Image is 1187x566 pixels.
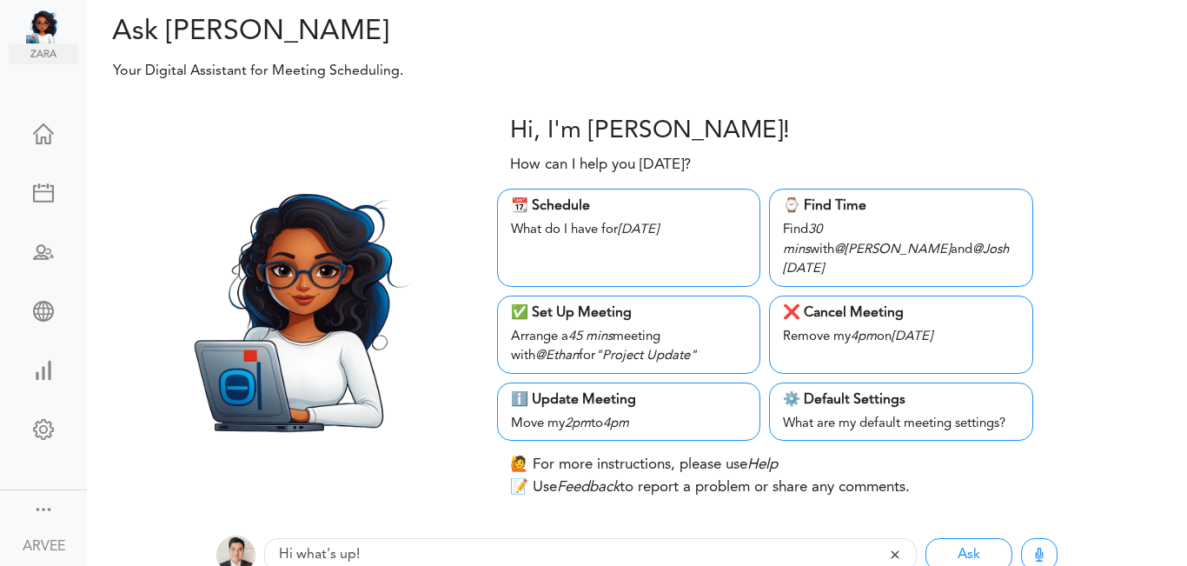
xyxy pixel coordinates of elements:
i: @[PERSON_NAME] [834,243,951,256]
i: 2pm [565,417,591,430]
h3: Hi, I'm [PERSON_NAME]! [510,117,790,147]
div: Create Meeting [9,183,78,200]
div: What are my default meeting settings? [783,410,1019,435]
div: ℹ️ Update Meeting [511,390,747,410]
div: Find with and [783,216,1019,280]
i: "Project Update" [595,350,697,363]
div: Arrange a meeting with for [511,323,747,367]
img: zara.png [9,43,78,64]
div: What do I have for [511,216,747,241]
i: Help [747,457,778,472]
div: Change Settings [9,419,78,436]
i: [DATE] [618,223,659,236]
p: 📝 Use to report a problem or share any comments. [510,476,910,499]
a: Change Settings [9,410,78,452]
div: ⌚️ Find Time [783,196,1019,216]
p: Your Digital Assistant for Meeting Scheduling. [101,61,871,82]
div: ⚙️ Default Settings [783,390,1019,410]
div: Show menu and text [33,499,54,516]
i: 4pm [851,330,877,343]
div: View Insights [9,360,78,377]
div: Schedule Team Meeting [9,242,78,259]
img: Zara.png [156,168,436,448]
div: ❌ Cancel Meeting [783,303,1019,323]
p: 🙋 For more instructions, please use [510,454,778,476]
i: 30 mins [783,223,822,256]
a: Change side menu [33,499,54,523]
img: Unified Global - Powered by TEAMCAL AI [26,9,78,43]
h2: Ask [PERSON_NAME] [100,16,624,49]
i: 4pm [603,417,629,430]
i: @Josh [972,243,1009,256]
div: Share Meeting Link [9,301,78,318]
i: [DATE] [783,263,824,276]
i: @Ethan [535,350,579,363]
a: ARVEE [2,525,85,564]
div: Move my to [511,410,747,435]
i: 45 mins [568,330,613,343]
div: Home [9,123,78,141]
p: How can I help you [DATE]? [510,154,691,176]
div: 📆 Schedule [511,196,747,216]
div: ARVEE [23,536,65,557]
div: ✅ Set Up Meeting [511,303,747,323]
i: Feedback [557,480,620,495]
i: [DATE] [892,330,932,343]
div: Remove my on [783,323,1019,348]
